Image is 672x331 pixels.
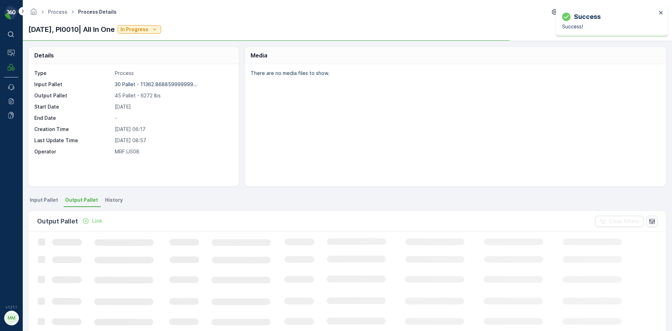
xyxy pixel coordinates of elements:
[115,103,231,110] p: [DATE]
[28,24,115,35] p: [DATE], PI0010| All In One
[4,305,18,309] span: v 1.51.1
[6,312,17,324] div: MM
[65,196,98,204] span: Output Pallet
[34,92,112,99] p: Output Pallet
[574,12,601,22] p: Success
[34,70,112,77] p: Type
[609,218,639,225] p: Clear Filters
[30,11,37,16] a: Homepage
[34,126,112,133] p: Creation Time
[115,115,231,122] p: -
[6,173,30,179] span: Material :
[37,161,77,167] span: [PERSON_NAME]
[6,161,37,167] span: Asset Type :
[115,81,197,87] p: 30 Pallet - 11362.868859999999...
[39,150,45,156] span: 70
[6,115,23,121] span: Name :
[30,173,138,179] span: US-A0171 I Fabric, Clothing, Shoes, Bags, Etc
[115,70,231,77] p: Process
[34,115,112,122] p: End Date
[105,196,123,204] span: History
[30,196,58,204] span: Input Pallet
[34,137,112,144] p: Last Update Time
[4,6,18,20] img: logo
[23,115,68,121] span: Pallet_US08 #9178
[659,10,664,16] button: close
[77,8,118,15] span: Process Details
[595,216,644,227] button: Clear Filters
[562,23,657,30] p: Success!
[115,148,231,155] p: MRF.US08
[92,218,102,225] p: Link
[6,150,39,156] span: Tare Weight :
[34,81,112,88] p: Input Pallet
[251,51,267,60] p: Media
[309,6,362,14] p: Pallet_US08 #9178
[4,311,18,325] button: MM
[115,137,231,144] p: [DATE] 08:57
[251,70,659,77] p: There are no media files to show.
[48,9,68,15] a: Process
[120,26,148,33] p: In Progress
[6,126,41,132] span: Total Weight :
[34,103,112,110] p: Start Date
[6,138,37,144] span: Net Weight :
[115,92,231,99] p: 45 Pallet - 6272 lbs
[37,138,39,144] span: -
[115,126,231,133] p: [DATE] 06:17
[37,216,78,226] p: Output Pallet
[41,126,47,132] span: 70
[118,25,161,34] button: In Progress
[34,51,54,60] p: Details
[34,148,112,155] p: Operator
[79,217,105,225] button: Link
